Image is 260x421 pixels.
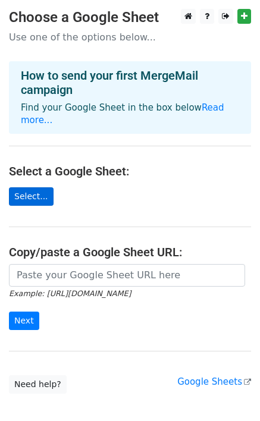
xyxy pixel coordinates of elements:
a: Google Sheets [177,376,251,387]
a: Need help? [9,375,67,394]
h3: Choose a Google Sheet [9,9,251,26]
a: Select... [9,187,54,206]
small: Example: [URL][DOMAIN_NAME] [9,289,131,298]
a: Read more... [21,102,224,125]
input: Next [9,312,39,330]
iframe: Chat Widget [201,364,260,421]
h4: How to send your first MergeMail campaign [21,68,239,97]
h4: Copy/paste a Google Sheet URL: [9,245,251,259]
div: 聊天小工具 [201,364,260,421]
p: Find your Google Sheet in the box below [21,102,239,127]
p: Use one of the options below... [9,31,251,43]
h4: Select a Google Sheet: [9,164,251,178]
input: Paste your Google Sheet URL here [9,264,245,287]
